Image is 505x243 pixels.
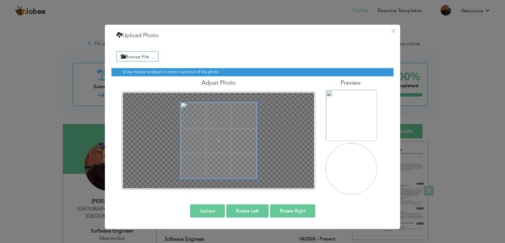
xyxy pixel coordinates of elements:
h4: Upload Photo [116,31,159,40]
button: Rotate Right [270,204,315,217]
button: × [388,26,398,36]
h4: Preview [325,80,375,86]
img: 1bcfe3b9-60f9-4e1f-ad57-b9a53fac09fe [326,144,378,195]
button: Upload [190,204,225,217]
img: 1bcfe3b9-60f9-4e1f-ad57-b9a53fac09fe [326,90,378,142]
h6: Use mouse to adjust or zoom in and out of the photo. [126,70,380,74]
h4: Adjust Photo [121,80,316,86]
button: Rotate Left [226,204,269,217]
label: Browse File ... [116,51,158,62]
